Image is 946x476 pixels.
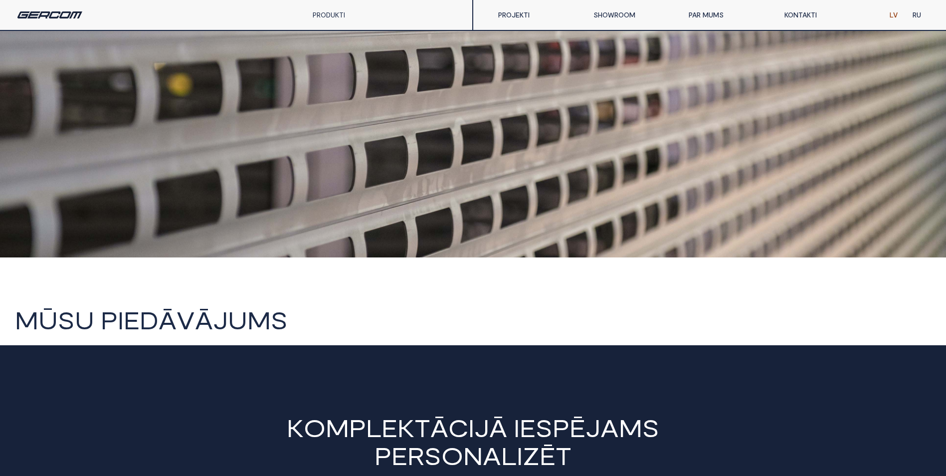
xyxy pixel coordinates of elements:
span: Ū [38,307,58,332]
a: PROJEKTI [491,5,586,25]
span: o [304,415,326,440]
a: PRODUKTI [313,10,345,19]
span: e [124,307,140,332]
span: i [514,415,520,440]
span: s [424,443,441,468]
span: l [501,443,517,468]
span: l [366,415,381,440]
a: KONTAKTI [777,5,872,25]
a: LV [882,5,905,25]
span: j [474,415,489,440]
span: e [520,415,536,440]
span: ā [195,307,213,332]
span: e [391,443,407,468]
span: d [140,307,159,332]
span: i [118,307,124,332]
span: s [536,415,553,440]
span: i [468,415,474,440]
a: RU [905,5,929,25]
span: j [213,307,228,332]
span: M [15,307,38,332]
span: p [101,307,118,332]
span: r [407,443,424,468]
a: SHOWROOM [586,5,681,25]
span: j [585,415,600,440]
span: z [523,443,540,468]
span: c [448,415,468,440]
span: ā [489,415,507,440]
span: ē [540,443,556,468]
span: p [375,443,391,468]
span: o [441,443,463,468]
span: p [349,415,366,440]
span: u [228,307,247,332]
span: v [177,307,195,332]
span: t [414,415,430,440]
span: e [381,415,397,440]
span: ā [159,307,177,332]
span: m [247,307,271,332]
span: K [287,415,304,440]
span: U [75,307,94,332]
span: ē [569,415,585,440]
span: ā [430,415,448,440]
span: a [600,415,619,440]
span: s [642,415,659,440]
span: S [58,307,75,332]
span: a [483,443,501,468]
span: t [556,443,571,468]
span: m [326,415,349,440]
span: p [553,415,569,440]
a: PAR MUMS [681,5,776,25]
span: m [619,415,642,440]
span: i [517,443,523,468]
span: k [397,415,414,440]
span: n [463,443,483,468]
span: s [271,307,288,332]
